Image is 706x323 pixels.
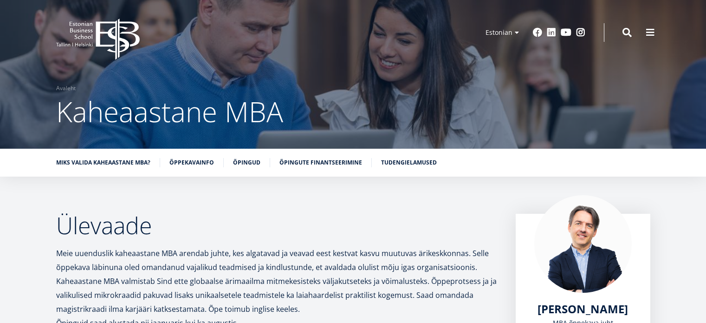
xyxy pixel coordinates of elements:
span: [PERSON_NAME] [538,301,628,316]
img: Marko Rillo [534,195,632,293]
a: [PERSON_NAME] [538,302,628,316]
span: Kaheaastane MBA [56,92,283,131]
a: Youtube [561,28,571,37]
a: Õpingute finantseerimine [279,158,362,167]
a: Avaleht [56,84,76,93]
a: Miks valida kaheaastane MBA? [56,158,150,167]
a: Õppekavainfo [169,158,214,167]
a: Instagram [576,28,585,37]
a: Facebook [533,28,542,37]
a: Tudengielamused [381,158,437,167]
h2: Ülevaade [56,214,497,237]
p: Meie uuenduslik kaheaastane MBA arendab juhte, kes algatavad ja veavad eest kestvat kasvu muutuva... [56,246,497,316]
a: Õpingud [233,158,260,167]
a: Linkedin [547,28,556,37]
